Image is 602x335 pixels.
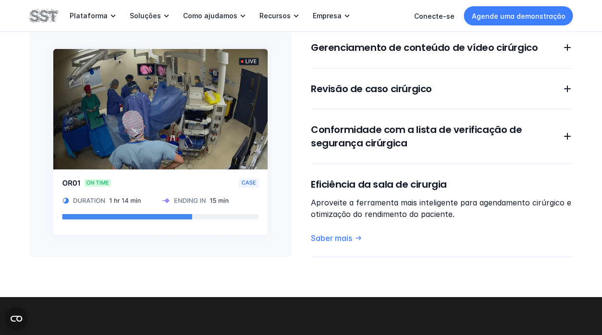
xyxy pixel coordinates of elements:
img: Imagem de uma cirurgia sendo realizada [29,27,292,257]
a: Agende uma demonstração [464,6,573,25]
a: Conecte-se [414,12,455,20]
a: Saber mais [311,233,573,243]
img: Logotipo SST [29,8,58,24]
font: Recursos [259,12,291,20]
font: Agende uma demonstração [472,12,565,20]
font: Eficiência da sala de cirurgia [311,178,447,191]
button: Abra o widget CMP [5,307,28,330]
font: Aproveite a ferramenta mais inteligente para agendamento cirúrgico e otimização do rendimento do ... [311,198,574,219]
font: Empresa [313,12,342,20]
font: Conformidade com a lista de verificação de segurança cirúrgica [311,123,524,150]
font: Soluções [130,12,161,20]
font: Gerenciamento de conteúdo de vídeo cirúrgico [311,41,538,54]
font: Como ajudamos [183,12,237,20]
font: Saber mais [311,233,352,243]
font: Plataforma [70,12,108,20]
font: Revisão de caso cirúrgico [311,82,432,96]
